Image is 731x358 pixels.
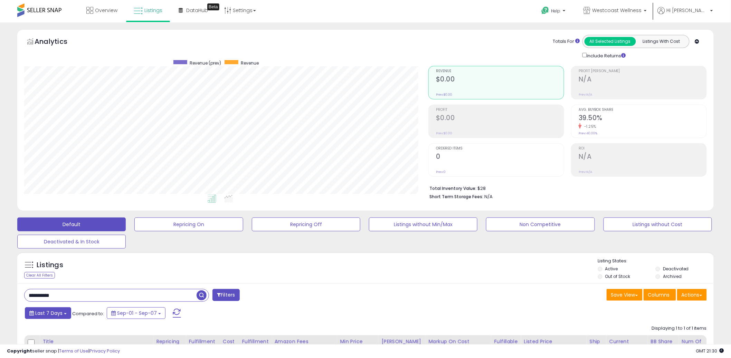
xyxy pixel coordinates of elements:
[486,217,595,231] button: Non Competitive
[17,235,126,249] button: Deactivated & In Stock
[579,69,706,73] span: Profit [PERSON_NAME]
[429,184,702,192] li: $28
[134,217,243,231] button: Repricing On
[436,153,564,162] h2: 0
[436,114,564,123] h2: $0.00
[429,185,476,191] b: Total Inventory Value:
[35,37,81,48] h5: Analytics
[17,217,126,231] button: Default
[24,272,55,279] div: Clear All Filters
[59,348,88,354] a: Terms of Use
[592,7,642,14] span: Westcoast Wellness
[541,6,550,15] i: Get Help
[579,131,597,135] small: Prev: 40.00%
[648,291,670,298] span: Columns
[579,93,592,97] small: Prev: N/A
[579,170,592,174] small: Prev: N/A
[436,108,564,112] span: Profit
[524,338,584,345] div: Listed Price
[667,7,708,14] span: Hi [PERSON_NAME]
[579,75,706,85] h2: N/A
[144,7,162,14] span: Listings
[42,338,150,345] div: Title
[107,307,165,319] button: Sep-01 - Sep-07
[609,338,645,352] div: Current Buybox Price
[436,147,564,151] span: Ordered Items
[590,338,604,352] div: Ship Price
[577,51,634,59] div: Include Returns
[429,194,483,200] b: Short Term Storage Fees:
[89,348,120,354] a: Privacy Policy
[651,338,676,352] div: BB Share 24h.
[696,348,724,354] span: 2025-09-15 21:30 GMT
[677,289,707,301] button: Actions
[340,338,376,345] div: Min Price
[536,1,572,22] a: Help
[605,273,630,279] label: Out of Stock
[72,310,104,317] span: Compared to:
[189,338,217,345] div: Fulfillment
[436,93,452,97] small: Prev: $0.00
[652,325,707,332] div: Displaying 1 to 1 of 1 items
[579,108,706,112] span: Avg. Buybox Share
[551,8,561,14] span: Help
[663,273,682,279] label: Archived
[644,289,676,301] button: Columns
[553,38,580,45] div: Totals For
[663,266,689,272] label: Deactivated
[429,338,488,345] div: Markup on Cost
[436,75,564,85] h2: $0.00
[579,153,706,162] h2: N/A
[7,348,120,355] div: seller snap | |
[579,147,706,151] span: ROI
[484,193,493,200] span: N/A
[582,124,596,129] small: -1.25%
[212,289,239,301] button: Filters
[682,338,707,352] div: Num of Comp.
[190,60,221,66] span: Revenue (prev)
[156,338,183,345] div: Repricing
[35,310,63,317] span: Last 7 Days
[436,69,564,73] span: Revenue
[579,114,706,123] h2: 39.50%
[242,338,269,352] div: Fulfillment Cost
[607,289,643,301] button: Save View
[382,338,423,345] div: [PERSON_NAME]
[37,260,63,270] h5: Listings
[25,307,71,319] button: Last 7 Days
[604,217,712,231] button: Listings without Cost
[252,217,360,231] button: Repricing Off
[186,7,208,14] span: DataHub
[598,258,714,264] p: Listing States:
[369,217,477,231] button: Listings without Min/Max
[207,3,219,10] div: Tooltip anchor
[494,338,518,352] div: Fulfillable Quantity
[436,170,446,174] small: Prev: 0
[605,266,618,272] label: Active
[585,37,636,46] button: All Selected Listings
[117,310,157,317] span: Sep-01 - Sep-07
[7,348,32,354] strong: Copyright
[275,338,334,345] div: Amazon Fees
[223,338,236,345] div: Cost
[241,60,259,66] span: Revenue
[436,131,452,135] small: Prev: $0.00
[95,7,117,14] span: Overview
[658,7,713,22] a: Hi [PERSON_NAME]
[636,37,687,46] button: Listings With Cost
